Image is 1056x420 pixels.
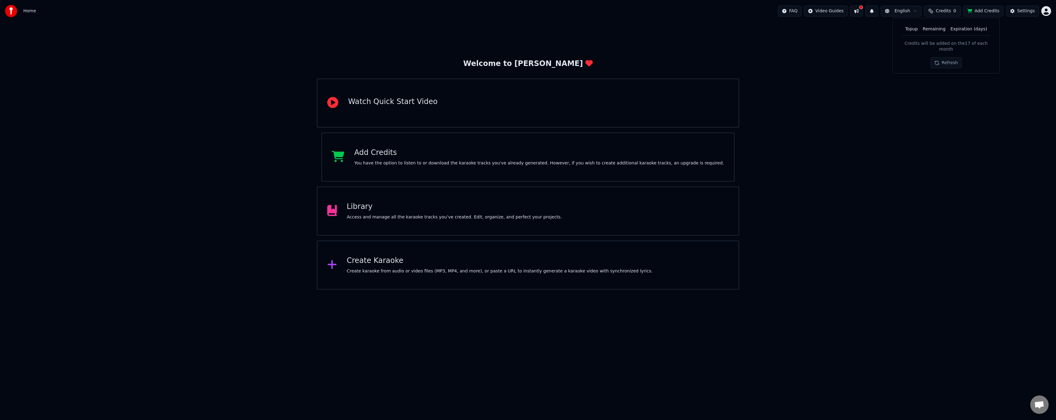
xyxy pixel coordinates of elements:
[930,57,962,68] button: Refresh
[354,148,724,158] div: Add Credits
[5,5,17,17] img: youka
[354,160,724,166] div: You have the option to listen to or download the karaoke tracks you've already generated. However...
[1006,6,1039,17] button: Settings
[348,97,437,107] div: Watch Quick Start Video
[903,23,920,35] th: Topup
[924,6,961,17] button: Credits0
[347,202,562,212] div: Library
[1030,395,1049,414] a: Open chat
[347,268,653,274] div: Create karaoke from audio or video files (MP3, MP4, and more), or paste a URL to instantly genera...
[953,8,956,14] span: 0
[804,6,848,17] button: Video Guides
[463,59,593,69] div: Welcome to [PERSON_NAME]
[347,256,653,266] div: Create Karaoke
[778,6,802,17] button: FAQ
[23,8,36,14] nav: breadcrumb
[1017,8,1035,14] div: Settings
[347,214,562,220] div: Access and manage all the karaoke tracks you’ve created. Edit, organize, and perfect your projects.
[920,23,948,35] th: Remaining
[898,40,995,53] div: Credits will be added on the 17 of each month
[23,8,36,14] span: Home
[936,8,951,14] span: Credits
[948,23,989,35] th: Expiration (days)
[963,6,1004,17] button: Add Credits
